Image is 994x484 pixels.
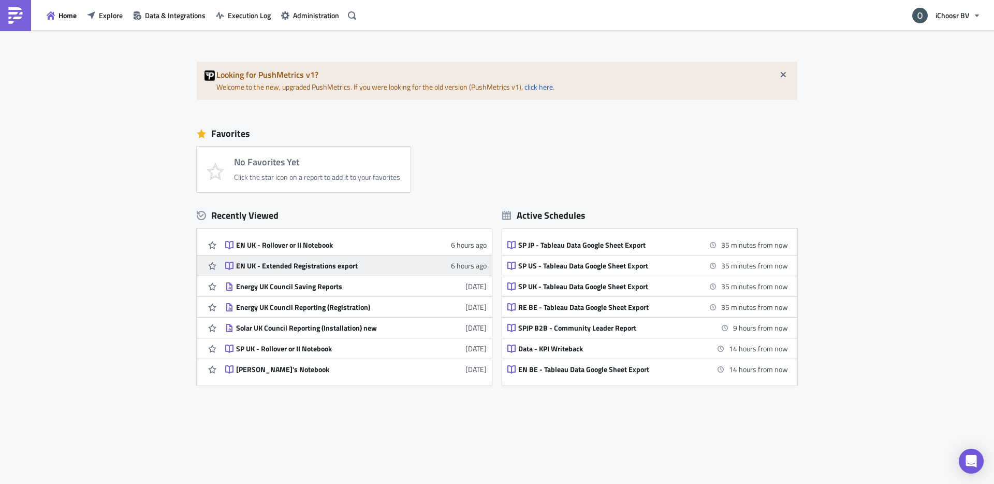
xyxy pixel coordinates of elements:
div: SP UK - Rollover or II Notebook [236,344,417,353]
img: PushMetrics [7,7,24,24]
h4: No Favorites Yet [234,157,400,167]
div: Welcome to the new, upgraded PushMetrics. If you were looking for the old version (PushMetrics v1... [197,62,797,100]
time: 2025-10-16 01:00 [733,322,788,333]
time: 2025-09-01T14:18:49Z [465,364,487,375]
div: RE BE - Tableau Data Google Sheet Export [518,303,699,312]
time: 2025-10-16 06:00 [729,343,788,354]
a: EN BE - Tableau Data Google Sheet Export14 hours from now [507,359,788,379]
div: EN UK - Extended Registrations export [236,261,417,271]
a: SP UK - Tableau Data Google Sheet Export35 minutes from now [507,276,788,296]
button: Home [41,7,82,23]
time: 2025-09-05T15:21:35Z [465,343,487,354]
time: 2025-10-15T08:56:25Z [451,260,487,271]
time: 2025-10-07T14:43:25Z [465,322,487,333]
a: Energy UK Council Saving Reports[DATE] [225,276,487,296]
time: 2025-10-10T12:09:41Z [465,302,487,312]
span: Data & Integrations [145,10,206,21]
a: EN UK - Rollover or II Notebook6 hours ago [225,235,487,255]
a: Data - KPI Writeback14 hours from now [507,338,788,359]
div: Active Schedules [502,209,586,221]
div: Solar UK Council Reporting (Installation) new [236,323,417,333]
time: 2025-10-15 17:00 [721,302,788,312]
a: Solar UK Council Reporting (Installation) new[DATE] [225,318,487,338]
div: Recently Viewed [197,208,492,223]
button: Execution Log [211,7,276,23]
button: Explore [82,7,128,23]
div: Open Intercom Messenger [959,449,984,474]
span: Administration [293,10,339,21]
a: click here [524,81,553,92]
time: 2025-10-15 17:00 [721,281,788,292]
div: Energy UK Council Saving Reports [236,282,417,291]
div: [PERSON_NAME]'s Notebook [236,365,417,374]
div: SP JP - Tableau Data Google Sheet Export [518,240,699,250]
time: 2025-10-16 06:00 [729,364,788,375]
a: EN UK - Extended Registrations export6 hours ago [225,255,487,276]
a: [PERSON_NAME]'s Notebook[DATE] [225,359,487,379]
div: EN BE - Tableau Data Google Sheet Export [518,365,699,374]
time: 2025-10-10T14:13:39Z [465,281,487,292]
span: Explore [99,10,123,21]
span: iChoosr BV [935,10,969,21]
div: EN UK - Rollover or II Notebook [236,240,417,250]
a: RE BE - Tableau Data Google Sheet Export35 minutes from now [507,297,788,317]
img: Avatar [911,7,929,24]
time: 2025-10-15T09:51:38Z [451,239,487,250]
button: iChoosr BV [906,4,986,27]
div: Energy UK Council Reporting (Registration) [236,303,417,312]
time: 2025-10-15 17:00 [721,260,788,271]
a: SP JP - Tableau Data Google Sheet Export35 minutes from now [507,235,788,255]
button: Data & Integrations [128,7,211,23]
div: SPJP B2B - Community Leader Report [518,323,699,333]
a: Energy UK Council Reporting (Registration)[DATE] [225,297,487,317]
div: Click the star icon on a report to add it to your favorites [234,173,400,182]
a: SP UK - Rollover or II Notebook[DATE] [225,338,487,359]
div: Data - KPI Writeback [518,344,699,353]
span: Home [59,10,77,21]
div: SP UK - Tableau Data Google Sheet Export [518,282,699,291]
a: SP US - Tableau Data Google Sheet Export35 minutes from now [507,255,788,276]
div: Favorites [197,126,797,141]
button: Administration [276,7,344,23]
span: Execution Log [228,10,271,21]
a: SPJP B2B - Community Leader Report9 hours from now [507,318,788,338]
div: SP US - Tableau Data Google Sheet Export [518,261,699,271]
h5: Looking for PushMetrics v1? [216,70,790,79]
time: 2025-10-15 17:00 [721,239,788,250]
